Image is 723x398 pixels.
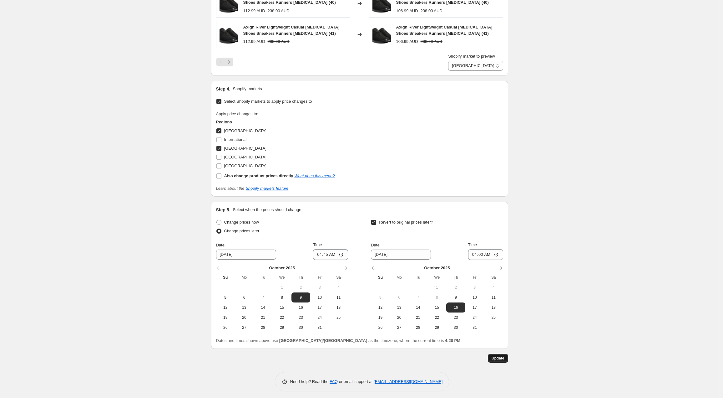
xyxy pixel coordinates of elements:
div: 106.99 AUD [396,8,418,14]
span: 27 [237,325,251,330]
span: 16 [449,305,463,310]
span: Axign River Lightweight Casual [MEDICAL_DATA] Shoes Sneakers Runners [MEDICAL_DATA] (41) [243,25,340,36]
button: Tuesday October 7 2025 [254,292,272,302]
span: 12 [373,305,387,310]
span: 29 [275,325,289,330]
span: 4 [331,285,345,290]
span: Mo [237,275,251,280]
button: Saturday October 18 2025 [484,302,503,313]
span: 31 [468,325,482,330]
button: Thursday October 9 2025 [446,292,465,302]
span: 5 [219,295,232,300]
th: Wednesday [427,272,446,282]
button: Tuesday October 28 2025 [254,323,272,333]
button: Monday October 13 2025 [235,302,254,313]
th: Saturday [329,272,348,282]
span: [GEOGRAPHIC_DATA] [224,163,266,168]
span: 18 [331,305,345,310]
span: Need help? Read the [290,379,330,384]
span: 15 [275,305,289,310]
button: Saturday October 18 2025 [329,302,348,313]
span: Axign River Lightweight Casual [MEDICAL_DATA] Shoes Sneakers Runners [MEDICAL_DATA] (41) [396,25,493,36]
th: Thursday [291,272,310,282]
button: Wednesday October 8 2025 [272,292,291,302]
span: 19 [373,315,387,320]
span: 13 [237,305,251,310]
button: Saturday October 25 2025 [329,313,348,323]
span: 22 [430,315,444,320]
button: Today Sunday October 5 2025 [371,292,390,302]
span: 23 [294,315,308,320]
span: [GEOGRAPHIC_DATA] [224,146,266,151]
span: Fr [313,275,326,280]
span: Sa [487,275,500,280]
span: 5 [373,295,387,300]
button: Friday October 17 2025 [465,302,484,313]
span: 27 [392,325,406,330]
button: Friday October 31 2025 [465,323,484,333]
span: Select Shopify markets to apply price changes to [224,99,312,104]
span: Update [492,356,504,361]
img: AX00105_c612b154-86fe-4195-b873-5ceb9f6a05cd_80x.png [220,25,238,44]
span: 31 [313,325,326,330]
span: 28 [411,325,425,330]
th: Tuesday [409,272,427,282]
p: Shopify markets [233,86,262,92]
button: Thursday October 16 2025 [446,302,465,313]
button: Update [488,354,508,363]
span: Date [216,243,225,247]
button: Tuesday October 14 2025 [254,302,272,313]
span: 24 [468,315,482,320]
button: Wednesday October 22 2025 [427,313,446,323]
th: Wednesday [272,272,291,282]
span: We [275,275,289,280]
button: Show next month, November 2025 [496,264,504,272]
button: Sunday October 12 2025 [371,302,390,313]
button: Wednesday October 29 2025 [427,323,446,333]
button: Friday October 24 2025 [310,313,329,323]
button: Wednesday October 8 2025 [427,292,446,302]
strike: 238.00 AUD [268,8,290,14]
button: Monday October 6 2025 [390,292,409,302]
span: 26 [373,325,387,330]
b: 4:20 PM [445,338,460,343]
strike: 238.00 AUD [421,39,442,45]
span: 21 [256,315,270,320]
img: AX00105_c612b154-86fe-4195-b873-5ceb9f6a05cd_80x.png [372,25,391,44]
span: Sa [331,275,345,280]
button: Thursday October 30 2025 [291,323,310,333]
button: Friday October 10 2025 [465,292,484,302]
button: Wednesday October 1 2025 [272,282,291,292]
button: Wednesday October 15 2025 [272,302,291,313]
a: FAQ [330,379,338,384]
button: Show previous month, September 2025 [215,264,224,272]
button: Thursday October 2 2025 [446,282,465,292]
span: 8 [430,295,444,300]
span: 19 [219,315,232,320]
span: 1 [430,285,444,290]
button: Thursday October 9 2025 [291,292,310,302]
span: 30 [294,325,308,330]
button: Monday October 13 2025 [390,302,409,313]
span: We [430,275,444,280]
span: 17 [468,305,482,310]
span: Tu [411,275,425,280]
th: Monday [235,272,254,282]
span: 22 [275,315,289,320]
span: 6 [392,295,406,300]
button: Friday October 31 2025 [310,323,329,333]
button: Saturday October 11 2025 [329,292,348,302]
button: Show next month, November 2025 [341,264,349,272]
button: Tuesday October 28 2025 [409,323,427,333]
span: Fr [468,275,482,280]
span: 15 [430,305,444,310]
span: Revert to original prices later? [379,220,433,225]
span: 14 [411,305,425,310]
button: Sunday October 12 2025 [216,302,235,313]
button: Thursday October 23 2025 [446,313,465,323]
button: Thursday October 30 2025 [446,323,465,333]
span: Apply price changes to: [216,111,258,116]
p: Select when the prices should change [233,207,301,213]
button: Friday October 10 2025 [310,292,329,302]
span: 3 [468,285,482,290]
